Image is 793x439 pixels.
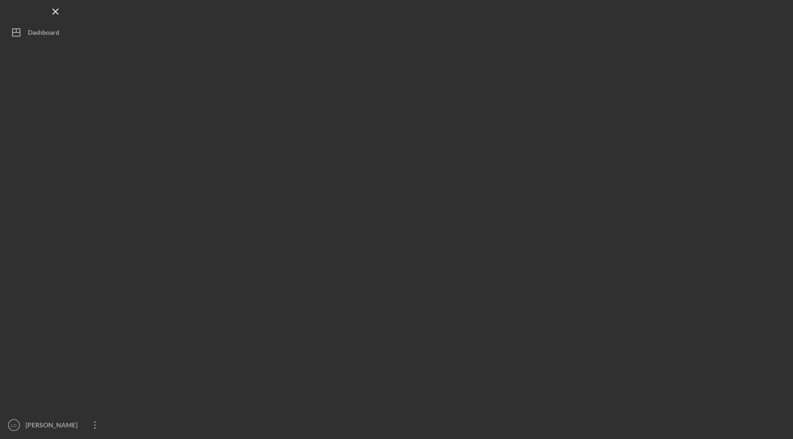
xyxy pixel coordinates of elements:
[23,416,83,437] div: [PERSON_NAME]
[5,416,107,434] button: LC[PERSON_NAME]
[28,23,59,44] div: Dashboard
[11,423,17,428] text: LC
[5,23,107,42] button: Dashboard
